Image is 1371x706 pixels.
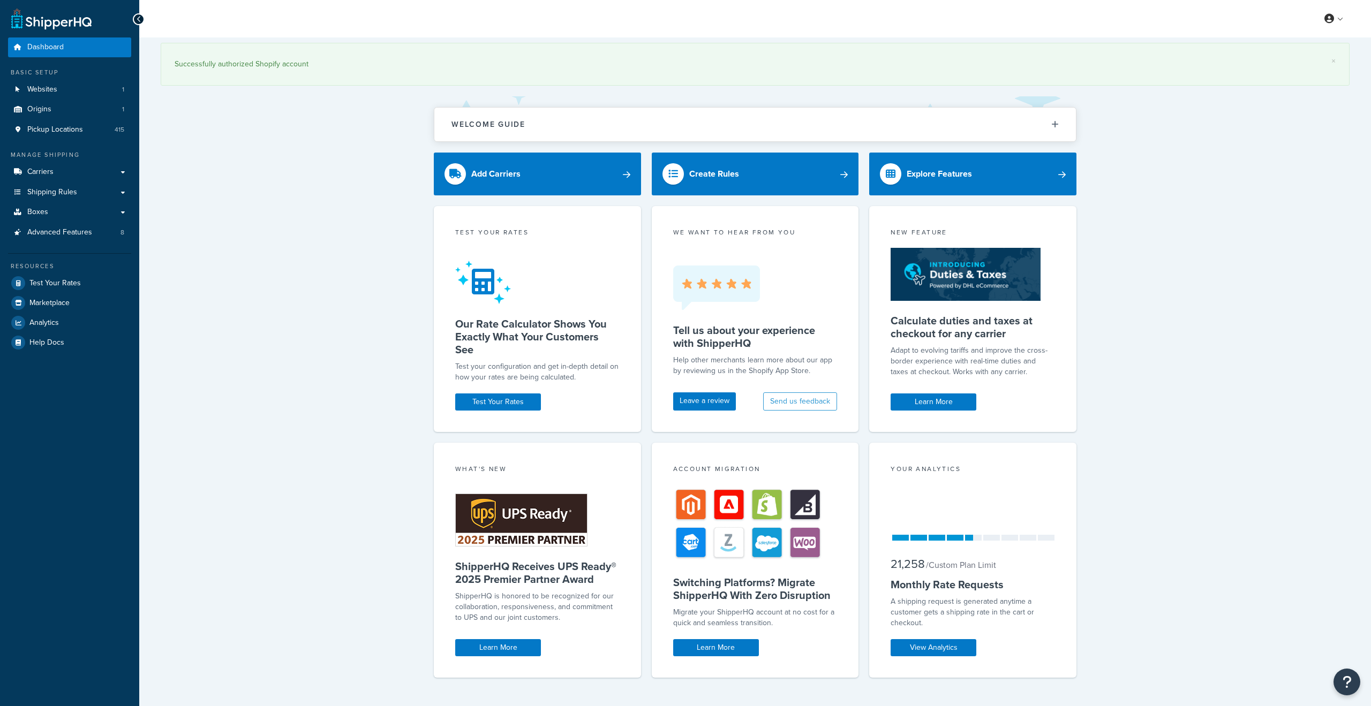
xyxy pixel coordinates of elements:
[673,464,838,476] div: Account Migration
[455,361,620,383] div: Test your configuration and get in-depth detail on how your rates are being calculated.
[455,227,620,240] div: Test your rates
[907,166,972,181] div: Explore Features
[1331,57,1336,65] a: ×
[8,313,131,332] a: Analytics
[115,125,124,134] span: 415
[27,43,64,52] span: Dashboard
[8,100,131,119] li: Origins
[27,85,57,94] span: Websites
[8,162,131,182] a: Carriers
[8,183,131,202] a: Shipping Rules
[891,314,1055,340] h5: Calculate duties and taxes at checkout for any carrier
[891,345,1055,377] p: Adapt to evolving tariffs and improve the cross-border experience with real-time duties and taxes...
[8,274,131,293] a: Test Your Rates
[29,318,59,328] span: Analytics
[27,168,54,177] span: Carriers
[673,324,838,350] h5: Tell us about your experience with ShipperHQ
[689,166,739,181] div: Create Rules
[122,85,124,94] span: 1
[891,227,1055,240] div: New Feature
[434,108,1076,141] button: Welcome Guide
[120,228,124,237] span: 8
[8,223,131,242] a: Advanced Features8
[891,578,1055,591] h5: Monthly Rate Requests
[455,591,620,623] p: ShipperHQ is honored to be recognized for our collaboration, responsiveness, and commitment to UP...
[8,100,131,119] a: Origins1
[673,607,838,628] div: Migrate your ShipperHQ account at no cost for a quick and seamless transition.
[8,293,131,313] a: Marketplace
[926,559,996,571] small: / Custom Plan Limit
[673,227,838,237] p: we want to hear from you
[27,228,92,237] span: Advanced Features
[8,262,131,271] div: Resources
[8,333,131,352] a: Help Docs
[891,596,1055,628] div: A shipping request is generated anytime a customer gets a shipping rate in the cart or checkout.
[455,464,620,476] div: What's New
[8,223,131,242] li: Advanced Features
[891,464,1055,476] div: Your Analytics
[8,120,131,140] a: Pickup Locations415
[455,393,541,411] a: Test Your Rates
[1334,669,1360,695] button: Open Resource Center
[27,188,77,197] span: Shipping Rules
[471,166,521,181] div: Add Carriers
[451,120,525,128] h2: Welcome Guide
[175,57,1336,72] div: Successfully authorized Shopify account
[27,208,48,217] span: Boxes
[27,105,51,114] span: Origins
[27,125,83,134] span: Pickup Locations
[29,338,64,347] span: Help Docs
[869,153,1076,195] a: Explore Features
[455,639,541,656] a: Learn More
[29,299,70,308] span: Marketplace
[763,392,837,411] button: Send us feedback
[8,80,131,100] li: Websites
[8,37,131,57] a: Dashboard
[673,392,736,411] a: Leave a review
[122,105,124,114] span: 1
[455,317,620,356] h5: Our Rate Calculator Shows You Exactly What Your Customers See
[8,120,131,140] li: Pickup Locations
[652,153,859,195] a: Create Rules
[673,576,838,602] h5: Switching Platforms? Migrate ShipperHQ With Zero Disruption
[891,393,976,411] a: Learn More
[455,560,620,586] h5: ShipperHQ Receives UPS Ready® 2025 Premier Partner Award
[8,80,131,100] a: Websites1
[891,639,976,656] a: View Analytics
[29,279,81,288] span: Test Your Rates
[673,639,759,656] a: Learn More
[891,555,925,573] span: 21,258
[8,150,131,160] div: Manage Shipping
[673,355,838,376] p: Help other merchants learn more about our app by reviewing us in the Shopify App Store.
[8,202,131,222] a: Boxes
[8,68,131,77] div: Basic Setup
[434,153,641,195] a: Add Carriers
